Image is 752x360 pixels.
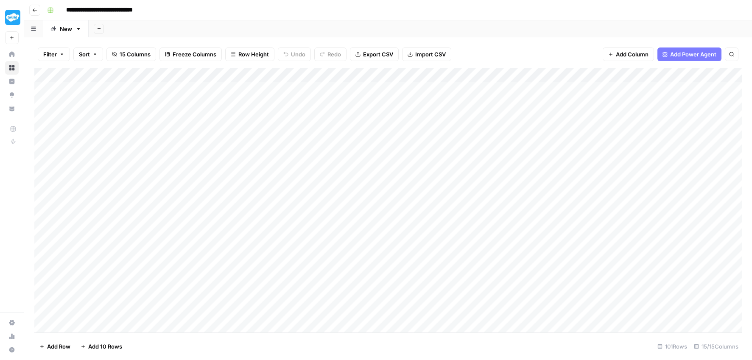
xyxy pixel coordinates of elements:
[5,329,19,343] a: Usage
[603,47,654,61] button: Add Column
[120,50,151,59] span: 15 Columns
[106,47,156,61] button: 15 Columns
[363,50,393,59] span: Export CSV
[60,25,72,33] div: New
[670,50,716,59] span: Add Power Agent
[34,340,75,353] button: Add Row
[5,102,19,115] a: Your Data
[5,343,19,357] button: Help + Support
[314,47,347,61] button: Redo
[79,50,90,59] span: Sort
[225,47,274,61] button: Row Height
[238,50,269,59] span: Row Height
[657,47,721,61] button: Add Power Agent
[75,340,127,353] button: Add 10 Rows
[73,47,103,61] button: Sort
[38,47,70,61] button: Filter
[616,50,649,59] span: Add Column
[415,50,446,59] span: Import CSV
[278,47,311,61] button: Undo
[402,47,451,61] button: Import CSV
[350,47,399,61] button: Export CSV
[43,20,89,37] a: New
[5,88,19,102] a: Opportunities
[47,342,70,351] span: Add Row
[88,342,122,351] span: Add 10 Rows
[5,75,19,88] a: Insights
[159,47,222,61] button: Freeze Columns
[43,50,57,59] span: Filter
[327,50,341,59] span: Redo
[5,316,19,329] a: Settings
[5,7,19,28] button: Workspace: Twinkl
[690,340,742,353] div: 15/15 Columns
[5,10,20,25] img: Twinkl Logo
[654,340,690,353] div: 101 Rows
[173,50,216,59] span: Freeze Columns
[5,47,19,61] a: Home
[291,50,305,59] span: Undo
[5,61,19,75] a: Browse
